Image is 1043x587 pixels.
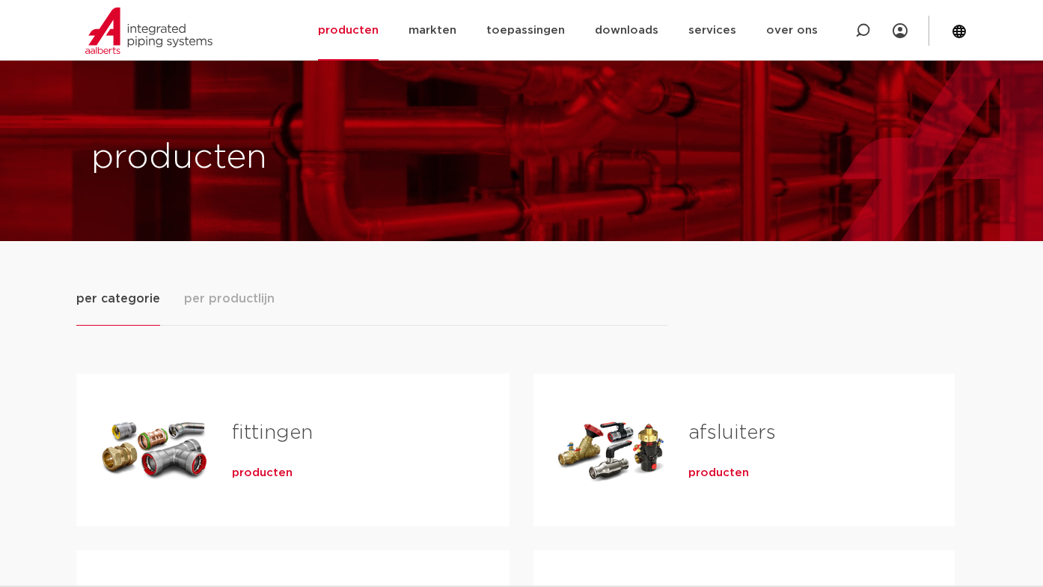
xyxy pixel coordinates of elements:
[688,423,776,442] a: afsluiters
[232,466,293,481] a: producten
[91,134,514,182] h1: producten
[184,290,275,308] span: per productlijn
[688,466,749,481] a: producten
[232,423,313,442] a: fittingen
[76,290,160,308] span: per categorie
